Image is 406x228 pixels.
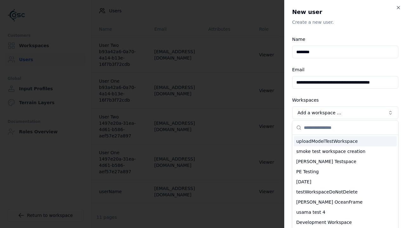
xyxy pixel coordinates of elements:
div: usama test 4 [294,207,397,217]
div: [DATE] [294,177,397,187]
div: testWorkspaceDoNotDelete [294,187,397,197]
div: [PERSON_NAME] OceanFrame [294,197,397,207]
div: Development Workspace [294,217,397,227]
div: smoke test workspace creation [294,146,397,156]
div: PE Testing [294,167,397,177]
div: uploadModelTestWorkspace [294,136,397,146]
div: [PERSON_NAME] Testspace [294,156,397,167]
